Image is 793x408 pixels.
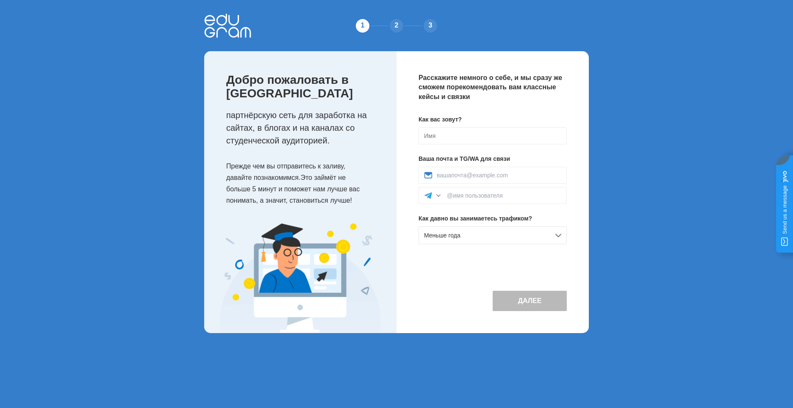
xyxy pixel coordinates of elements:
ya-tr-span: Меньше года [424,232,460,239]
ya-tr-span: Добро пожаловать в [GEOGRAPHIC_DATA] [226,73,353,100]
button: Далее [493,291,567,311]
input: вашапочта@example.com [437,172,561,179]
input: Имя [419,127,567,144]
ya-tr-span: Прежде чем вы отправитесь к заливу, давайте познакомимся. [226,163,345,181]
ya-tr-span: Как давно вы занимаетесь трафиком? [419,215,532,222]
div: 3 [422,17,439,34]
ya-tr-span: Расскажите немного о себе, и мы сразу же сможем порекомендовать вам классные кейсы и связки [419,74,562,100]
div: 1 [354,17,371,34]
ya-tr-span: партнёрскую сеть для заработка на сайтах, в блогах и на каналах со студенческой аудиторией. [226,110,367,145]
div: 2 [388,17,405,34]
img: Экспертный Имидж [220,223,381,333]
ya-tr-span: Как вас зовут? [419,116,462,123]
ya-tr-span: Ваша почта и TG/WA для связи [419,155,510,162]
ya-tr-span: Далее [518,297,542,305]
input: @имя пользователя [447,192,561,199]
ya-tr-span: Это займёт не больше 5 минут и поможет нам лучше вас понимать, а значит, становиться лучше! [226,174,360,204]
